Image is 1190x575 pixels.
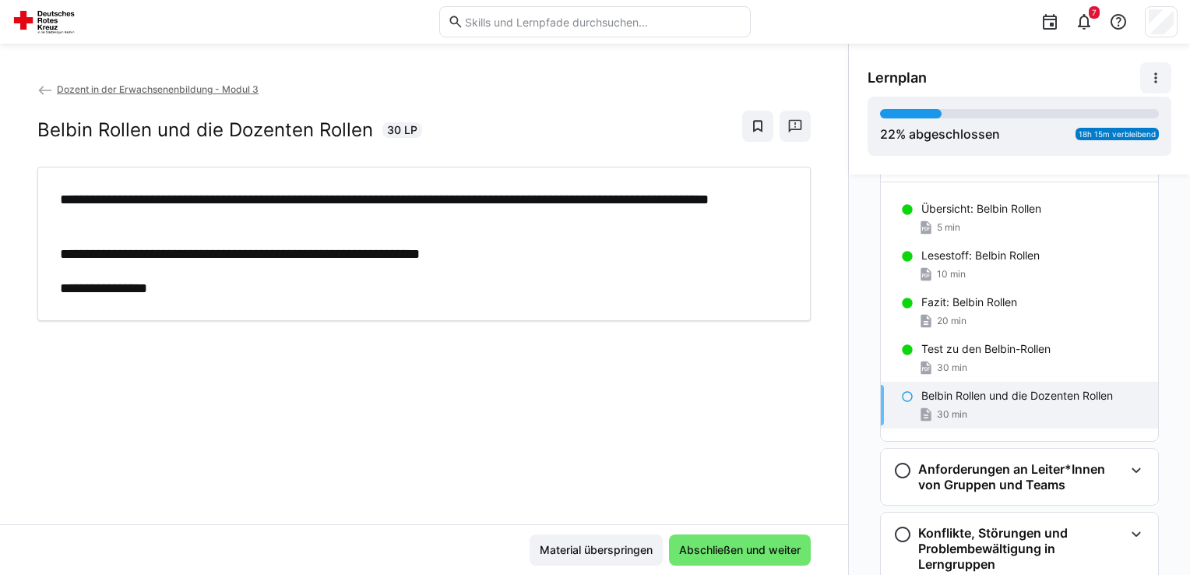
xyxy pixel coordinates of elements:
button: Abschließen und weiter [669,534,811,566]
h3: Konflikte, Störungen und Problembewältigung in Lerngruppen [918,525,1124,572]
p: Lesestoff: Belbin Rollen [921,248,1040,263]
span: 22 [880,126,896,142]
input: Skills und Lernpfade durchsuchen… [463,15,742,29]
h3: Anforderungen an Leiter*Innen von Gruppen und Teams [918,461,1124,492]
span: Dozent in der Erwachsenenbildung - Modul 3 [57,83,259,95]
p: Test zu den Belbin-Rollen [921,341,1051,357]
span: 10 min [937,268,966,280]
div: % abgeschlossen [880,125,1000,143]
a: Dozent in der Erwachsenenbildung - Modul 3 [37,83,259,95]
span: 18h 15m verbleibend [1079,129,1156,139]
p: Übersicht: Belbin Rollen [921,201,1041,217]
span: Lernplan [868,69,927,86]
p: Fazit: Belbin Rollen [921,295,1017,310]
h2: Belbin Rollen und die Dozenten Rollen [37,118,373,142]
span: 20 min [937,315,966,327]
span: 30 LP [387,122,417,138]
span: 30 min [937,408,967,421]
span: 7 [1092,8,1097,17]
p: Belbin Rollen und die Dozenten Rollen [921,388,1113,404]
span: 30 min [937,362,967,374]
span: 5 min [937,221,960,234]
span: Abschließen und weiter [677,542,803,558]
span: Material überspringen [537,542,655,558]
button: Material überspringen [530,534,663,566]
